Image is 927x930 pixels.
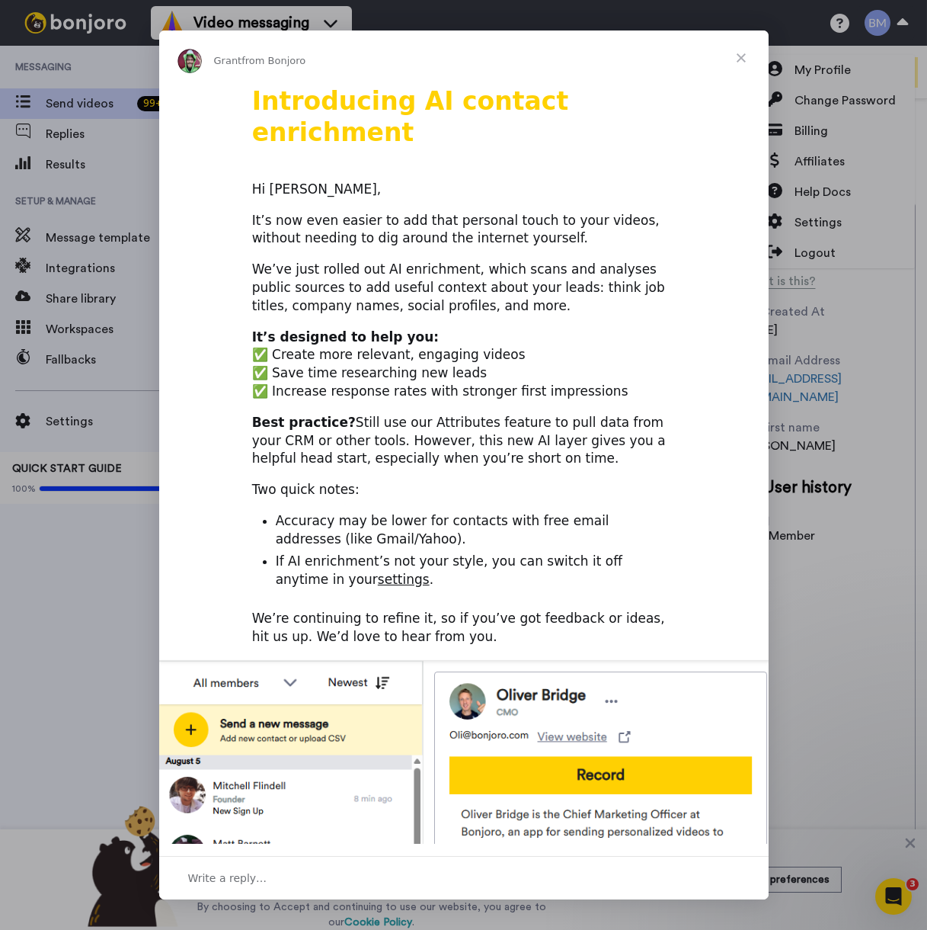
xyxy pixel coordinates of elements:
b: It’s designed to help you: [252,329,439,345]
a: settings [378,572,430,587]
div: Hi [PERSON_NAME], [252,181,676,199]
b: Introducing AI contact enrichment [252,86,569,147]
li: If AI enrichment’s not your style, you can switch it off anytime in your . [276,553,676,589]
b: Best practice? [252,415,356,430]
div: Still use our Attributes feature to pull data from your CRM or other tools. However, this new AI ... [252,414,676,468]
div: We’re continuing to refine it, so if you’ve got feedback or ideas, hit us up. We’d love to hear f... [252,610,676,646]
span: from Bonjoro [241,55,305,66]
li: Accuracy may be lower for contacts with free email addresses (like Gmail/Yahoo). [276,512,676,549]
div: It’s now even easier to add that personal touch to your videos, without needing to dig around the... [252,212,676,249]
div: Open conversation and reply [159,856,769,900]
div: We’ve just rolled out AI enrichment, which scans and analyses public sources to add useful contex... [252,261,676,315]
div: Two quick notes: [252,481,676,499]
span: Write a reply… [188,868,267,888]
span: Grant [214,55,242,66]
img: Profile image for Grant [177,49,202,73]
div: ✅ Create more relevant, engaging videos ✅ Save time researching new leads ✅ Increase response rat... [252,329,676,401]
span: Close [714,30,769,85]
